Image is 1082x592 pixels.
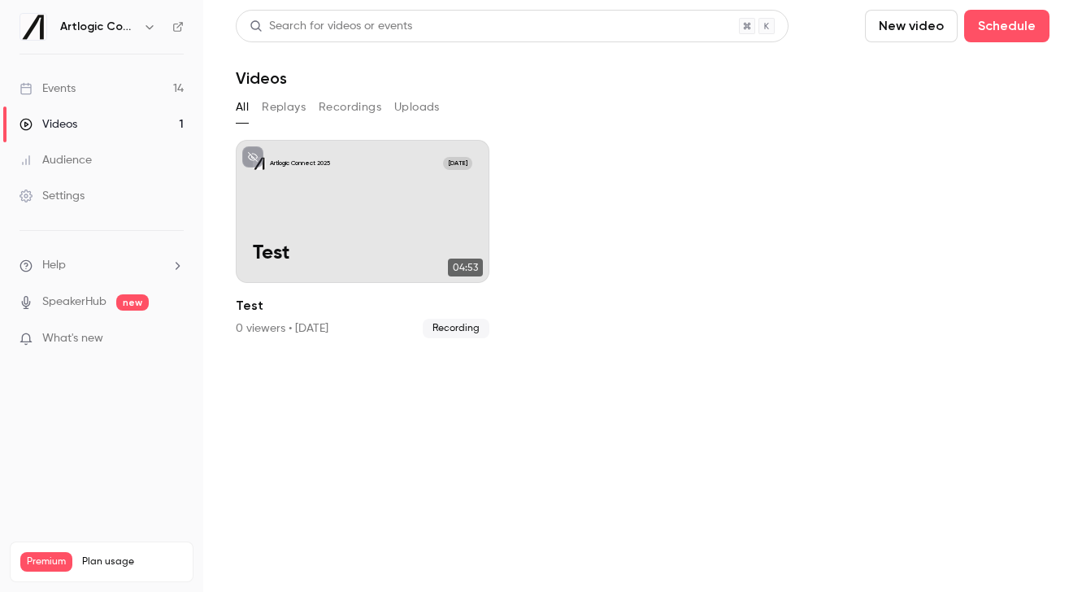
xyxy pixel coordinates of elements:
[262,94,306,120] button: Replays
[253,242,472,265] p: Test
[236,10,1049,582] section: Videos
[20,14,46,40] img: Artlogic Connect 2025
[236,94,249,120] button: All
[60,19,137,35] h6: Artlogic Connect 2025
[20,188,85,204] div: Settings
[20,152,92,168] div: Audience
[116,294,149,311] span: new
[448,259,483,276] span: 04:53
[394,94,440,120] button: Uploads
[964,10,1049,42] button: Schedule
[20,552,72,572] span: Premium
[164,332,184,346] iframe: Noticeable Trigger
[20,81,76,97] div: Events
[20,116,77,133] div: Videos
[236,68,287,88] h1: Videos
[236,140,1049,338] ul: Videos
[236,296,489,316] h2: Test
[236,140,489,338] a: TestArtlogic Connect 2025[DATE]Test04:53Test0 viewers • [DATE]Recording
[42,330,103,347] span: What's new
[443,157,473,170] span: [DATE]
[423,319,489,338] span: Recording
[236,320,328,337] div: 0 viewers • [DATE]
[82,555,183,568] span: Plan usage
[42,294,106,311] a: SpeakerHub
[250,18,412,35] div: Search for videos or events
[270,159,330,168] p: Artlogic Connect 2025
[319,94,381,120] button: Recordings
[20,257,184,274] li: help-dropdown-opener
[236,140,489,338] li: Test
[865,10,958,42] button: New video
[42,257,66,274] span: Help
[242,146,263,168] button: unpublished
